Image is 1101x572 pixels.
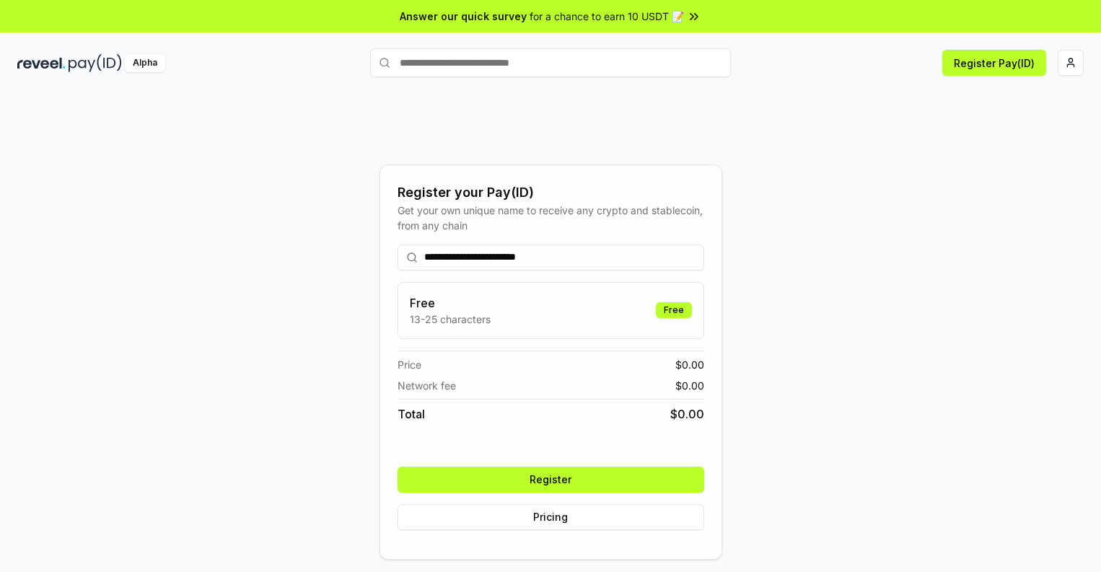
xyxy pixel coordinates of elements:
[942,50,1046,76] button: Register Pay(ID)
[398,378,456,393] span: Network fee
[398,182,704,203] div: Register your Pay(ID)
[675,378,704,393] span: $ 0.00
[398,467,704,493] button: Register
[398,357,421,372] span: Price
[410,312,491,327] p: 13-25 characters
[675,357,704,372] span: $ 0.00
[17,54,66,72] img: reveel_dark
[69,54,122,72] img: pay_id
[398,504,704,530] button: Pricing
[670,405,704,423] span: $ 0.00
[530,9,684,24] span: for a chance to earn 10 USDT 📝
[398,405,425,423] span: Total
[398,203,704,233] div: Get your own unique name to receive any crypto and stablecoin, from any chain
[125,54,165,72] div: Alpha
[400,9,527,24] span: Answer our quick survey
[410,294,491,312] h3: Free
[656,302,692,318] div: Free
